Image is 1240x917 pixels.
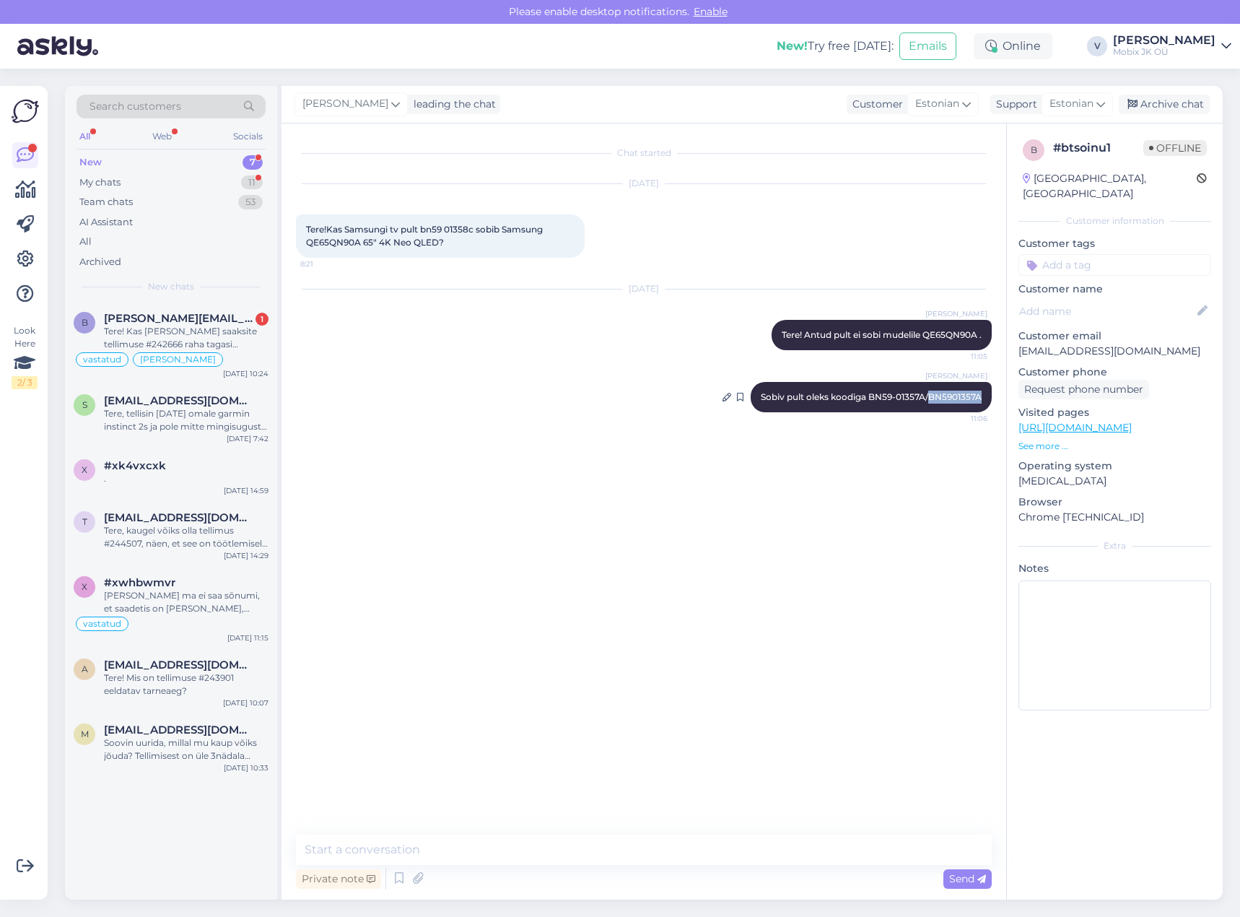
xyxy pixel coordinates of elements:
[104,589,268,615] div: [PERSON_NAME] ma ei saa sõnumi, et saadetis on [PERSON_NAME], [PERSON_NAME] tühistama tellimust. ...
[1018,474,1211,489] p: [MEDICAL_DATA]
[1018,380,1149,399] div: Request phone number
[82,516,87,527] span: t
[82,664,88,674] span: a
[1018,539,1211,552] div: Extra
[12,324,38,389] div: Look Here
[1113,46,1215,58] div: Mobix JK OÜ
[149,127,175,146] div: Web
[925,370,987,381] span: [PERSON_NAME]
[224,762,268,773] div: [DATE] 10:33
[1018,495,1211,510] p: Browser
[302,96,388,112] span: [PERSON_NAME]
[1018,510,1211,525] p: Chrome [TECHNICAL_ID]
[104,524,268,550] div: Tere, kaugel võiks olla tellimus #244507, näen, et see on töötlemisel küll aga nädal aega juba.
[1018,344,1211,359] p: [EMAIL_ADDRESS][DOMAIN_NAME]
[82,399,87,410] span: s
[899,32,956,60] button: Emails
[300,258,354,269] span: 8:21
[933,351,987,362] span: 11:05
[1018,282,1211,297] p: Customer name
[1049,96,1093,112] span: Estonian
[104,659,254,672] span: annabel.sagen@gmail.com
[974,33,1052,59] div: Online
[1018,214,1211,227] div: Customer information
[1018,236,1211,251] p: Customer tags
[1018,329,1211,344] p: Customer email
[104,511,254,524] span: timokilk780@gmail.com
[241,175,263,190] div: 11
[1031,144,1037,155] span: b
[79,155,102,170] div: New
[238,195,263,209] div: 53
[79,175,121,190] div: My chats
[777,38,894,55] div: Try free [DATE]:
[847,97,903,112] div: Customer
[761,391,982,402] span: Sobiv pult oleks koodiga BN59-01357A/BN5901357A
[82,464,87,475] span: x
[925,308,987,319] span: [PERSON_NAME]
[224,550,268,561] div: [DATE] 14:29
[82,581,87,592] span: x
[296,869,381,889] div: Private note
[104,407,268,433] div: Tere, tellisin [DATE] omale garmin instinct 2s ja pole mitte mingisugust infot selle kohta saanud...
[104,459,166,472] span: #xk4vxcxk
[777,39,808,53] b: New!
[296,177,992,190] div: [DATE]
[77,127,93,146] div: All
[296,282,992,295] div: [DATE]
[689,5,732,18] span: Enable
[1113,35,1231,58] a: [PERSON_NAME]Mobix JK OÜ
[915,96,959,112] span: Estonian
[782,329,982,340] span: Tere! Antud pult ei sobi mudelile QE65QN90A .
[1018,405,1211,420] p: Visited pages
[990,97,1037,112] div: Support
[1018,365,1211,380] p: Customer phone
[104,576,175,589] span: #xwhbwmvr
[1143,140,1207,156] span: Offline
[104,312,254,325] span: bert.privoi@gmail.com
[1119,95,1210,114] div: Archive chat
[1023,171,1197,201] div: [GEOGRAPHIC_DATA], [GEOGRAPHIC_DATA]
[79,235,92,249] div: All
[227,433,268,444] div: [DATE] 7:42
[1019,303,1195,319] input: Add name
[104,736,268,762] div: Soovin uurida, millal mu kaup võiks jõuda? Tellimisest on üle 3nädala möödas juba. Tellimuse nr: ...
[79,255,121,269] div: Archived
[933,413,987,424] span: 11:06
[243,155,263,170] div: 7
[223,368,268,379] div: [DATE] 10:24
[949,872,986,885] span: Send
[256,313,268,326] div: 1
[1018,254,1211,276] input: Add a tag
[79,195,133,209] div: Team chats
[82,317,88,328] span: b
[230,127,266,146] div: Socials
[83,355,121,364] span: vastatud
[104,672,268,697] div: Tere! Mis on tellimuse #243901 eeldatav tarneaeg?
[104,472,268,485] div: .
[104,394,254,407] span: sverrep3@gmail.com
[1018,458,1211,474] p: Operating system
[83,620,121,628] span: vastatud
[89,99,181,114] span: Search customers
[1113,35,1215,46] div: [PERSON_NAME]
[1018,561,1211,576] p: Notes
[1087,36,1107,56] div: V
[148,280,194,293] span: New chats
[306,224,545,248] span: Tere!Kas Samsungi tv pult bn59 01358c sobib Samsung QE65QN90A 65" 4K Neo QLED?
[140,355,216,364] span: [PERSON_NAME]
[104,723,254,736] span: mirjam.talts@hotmail.com
[1018,440,1211,453] p: See more ...
[104,325,268,351] div: Tere! Kas [PERSON_NAME] saaksite tellimuse #242666 raha tagasi [PERSON_NAME] voi homse paeva jook...
[1018,421,1132,434] a: [URL][DOMAIN_NAME]
[296,147,992,160] div: Chat started
[12,376,38,389] div: 2 / 3
[227,633,268,643] div: [DATE] 11:15
[1053,139,1143,157] div: # btsoinu1
[408,97,496,112] div: leading the chat
[81,729,89,739] span: m
[224,485,268,496] div: [DATE] 14:59
[12,97,39,125] img: Askly Logo
[79,215,133,230] div: AI Assistant
[223,697,268,708] div: [DATE] 10:07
